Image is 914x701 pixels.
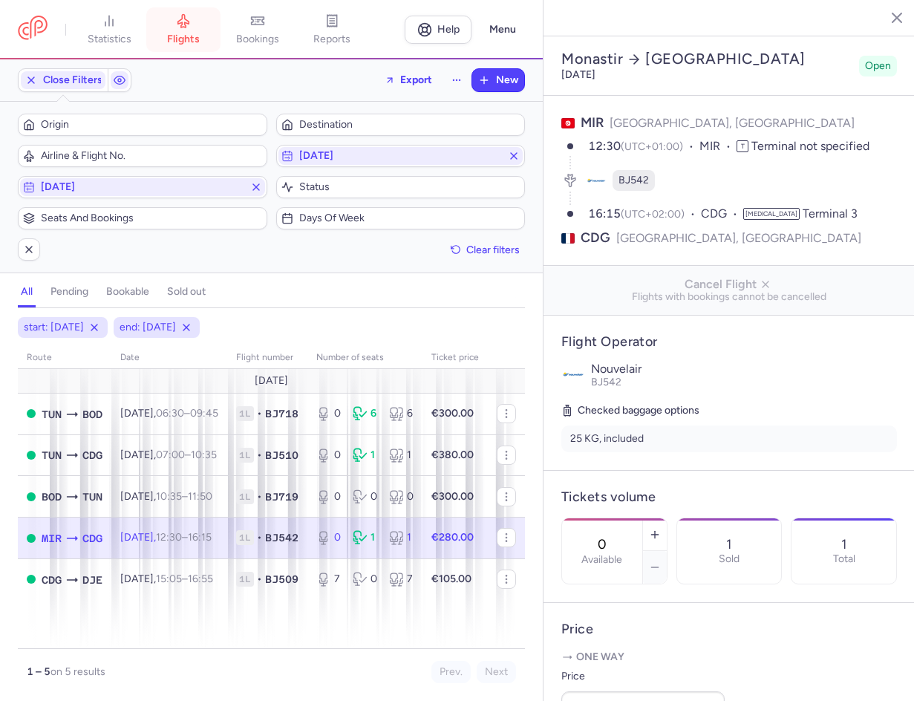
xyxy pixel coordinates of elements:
span: [DATE] [41,181,244,193]
button: New [472,69,524,91]
h4: Tickets volume [561,489,897,506]
button: Export [375,68,442,92]
label: Price [561,668,725,685]
time: 16:15 [188,531,212,544]
p: 1 [726,537,731,552]
button: Next [477,661,516,683]
span: 1L [236,448,254,463]
span: T [737,140,748,152]
span: BJ719 [265,489,298,504]
span: Cancel Flight [555,278,903,291]
h4: Price [561,621,897,638]
span: 1L [236,406,254,421]
time: 16:15 [588,206,621,221]
span: [DATE], [120,490,212,503]
span: (UTC+02:00) [621,208,685,221]
time: 07:00 [156,449,185,461]
h5: Checked baggage options [561,402,897,420]
span: statistics [88,33,131,46]
span: CDG [42,572,62,588]
a: CitizenPlane red outlined logo [18,16,48,43]
strong: 1 – 5 [27,665,50,678]
figure: BJ airline logo [586,170,607,191]
button: Close Filters [19,69,108,91]
span: [GEOGRAPHIC_DATA], [GEOGRAPHIC_DATA] [610,116,855,130]
span: CDG [701,206,743,223]
div: 0 [353,572,377,587]
span: – [156,573,213,585]
div: 0 [316,530,341,545]
button: [DATE] [276,145,526,167]
button: Prev. [431,661,471,683]
time: 09:45 [190,407,218,420]
span: Close Filters [43,74,102,86]
div: 1 [353,448,377,463]
button: Destination [276,114,526,136]
span: MIR [581,114,604,131]
span: Charles De Gaulle, Paris, France [82,447,102,463]
div: 0 [316,489,341,504]
span: – [156,490,212,503]
h2: Monastir [GEOGRAPHIC_DATA] [561,50,853,68]
span: – [156,407,218,420]
span: [DATE], [120,573,213,585]
span: CDG [82,530,102,547]
span: Clear filters [466,244,520,255]
button: Menu [480,16,525,44]
time: 06:30 [156,407,184,420]
span: Days of week [299,212,520,224]
div: 6 [389,406,414,421]
th: route [18,347,111,369]
span: • [257,530,262,545]
time: 11:50 [188,490,212,503]
a: bookings [221,13,295,46]
span: [DATE], [120,531,212,544]
span: BJ509 [265,572,298,587]
span: [DATE], [120,407,218,420]
button: [DATE] [18,176,267,198]
span: DJE [82,572,102,588]
button: Status [276,176,526,198]
span: • [257,406,262,421]
strong: €105.00 [431,573,471,585]
time: 10:35 [191,449,217,461]
span: Carthage, Tunis, Tunisia [82,489,102,505]
span: BJ542 [265,530,298,545]
button: Airline & Flight No. [18,145,267,167]
button: Days of week [276,207,526,229]
span: Status [299,181,520,193]
time: 15:05 [156,573,182,585]
a: Help [405,16,471,44]
time: 10:35 [156,490,182,503]
span: Mérignac, Bordeaux, France [82,406,102,423]
div: 0 [316,406,341,421]
span: – [156,531,212,544]
span: 1L [236,530,254,545]
button: Clear filters [445,238,525,261]
strong: €300.00 [431,407,474,420]
th: number of seats [307,347,422,369]
span: – [156,449,217,461]
span: Terminal 3 [803,206,858,221]
a: reports [295,13,369,46]
span: [MEDICAL_DATA] [743,208,800,220]
div: 1 [353,530,377,545]
span: • [257,448,262,463]
h4: pending [50,285,88,299]
span: [GEOGRAPHIC_DATA], [GEOGRAPHIC_DATA] [616,229,861,247]
span: Seats and bookings [41,212,262,224]
img: Nouvelair logo [561,362,585,386]
h4: all [21,285,33,299]
span: Help [437,24,460,35]
span: Carthage, Tunis, Tunisia [42,406,62,423]
span: CDG [581,229,610,247]
p: Sold [719,553,740,565]
h4: Flight Operator [561,333,897,350]
p: Total [833,553,855,565]
div: 7 [316,572,341,587]
span: end: [DATE] [120,320,176,335]
a: flights [146,13,221,46]
p: Nouvelair [591,362,897,376]
span: Carthage, Tunis, Tunisia [42,447,62,463]
span: Destination [299,119,520,131]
